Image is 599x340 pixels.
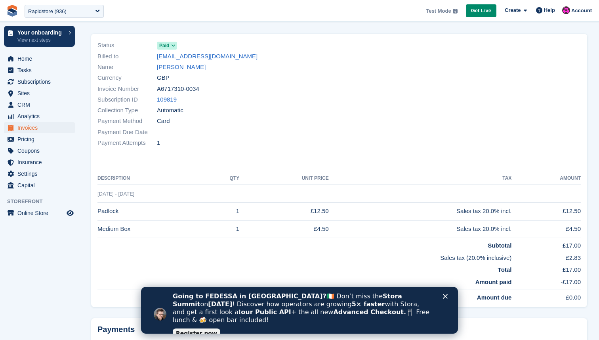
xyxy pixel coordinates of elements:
td: 1 [207,220,239,238]
p: Your onboarding [17,30,65,35]
span: Settings [17,168,65,179]
td: £12.50 [239,202,328,220]
a: [EMAIL_ADDRESS][DOMAIN_NAME] [157,52,258,61]
td: £12.50 [511,202,581,220]
div: Sales tax 20.0% incl. [329,225,512,234]
div: Sales tax 20.0% incl. [329,207,512,216]
a: menu [4,88,75,99]
span: Tasks [17,65,65,76]
span: Collection Type [97,106,157,115]
th: Description [97,172,207,185]
p: View next steps [17,36,65,44]
a: menu [4,134,75,145]
h2: Payments [97,325,581,334]
iframe: Intercom live chat banner [141,287,458,334]
th: QTY [207,172,239,185]
th: Amount [511,172,581,185]
span: Status [97,41,157,50]
td: Medium Box [97,220,207,238]
a: menu [4,122,75,133]
span: A6717310-0034 [157,85,199,94]
span: Subscriptions [17,76,65,87]
th: Tax [329,172,512,185]
a: menu [4,99,75,110]
span: Payment Attempts [97,138,157,148]
td: £4.50 [239,220,328,238]
a: menu [4,111,75,122]
td: Sales tax (20.0% inclusive) [97,250,511,263]
a: Get Live [466,4,496,17]
img: stora-icon-8386f47178a22dfd0bd8f6a31ec36ba5ce8667c1dd55bd0f319d3a0aa187defe.svg [6,5,18,17]
span: Billed to [97,52,157,61]
a: menu [4,207,75,219]
a: menu [4,65,75,76]
a: menu [4,168,75,179]
a: Your onboarding View next steps [4,26,75,47]
span: GBP [157,73,170,83]
td: Padlock [97,202,207,220]
span: Help [544,6,555,14]
span: Insurance [17,157,65,168]
a: menu [4,157,75,168]
span: Account [571,7,592,15]
span: [DATE] - [DATE] [97,191,134,197]
td: £0.00 [511,290,581,302]
span: Pricing [17,134,65,145]
span: Subscription ID [97,95,157,104]
strong: Amount due [477,294,512,301]
span: Home [17,53,65,64]
span: Payment Method [97,117,157,126]
div: Rapidstore (936) [28,8,67,15]
a: 109819 [157,95,177,104]
img: icon-info-grey-7440780725fd019a000dd9b08b2336e03edf1995a4989e88bcd33f0948082b44.svg [453,9,458,13]
span: Test Mode [426,7,451,15]
a: [PERSON_NAME] [157,63,206,72]
span: 1 [157,138,160,148]
td: £17.00 [511,262,581,275]
td: £2.83 [511,250,581,263]
a: Register now [32,42,79,51]
span: Online Store [17,207,65,219]
span: CRM [17,99,65,110]
a: menu [4,76,75,87]
span: Storefront [7,198,79,206]
td: -£17.00 [511,275,581,290]
img: Jamie Carroll [562,6,570,14]
a: Preview store [65,208,75,218]
span: Sites [17,88,65,99]
span: Coupons [17,145,65,156]
span: Analytics [17,111,65,122]
span: Card [157,117,170,126]
span: Payment Due Date [97,128,157,137]
span: Paid [159,42,169,49]
span: Invoices [17,122,65,133]
span: Capital [17,180,65,191]
a: menu [4,53,75,64]
span: Name [97,63,157,72]
strong: Subtotal [488,242,511,249]
span: Automatic [157,106,183,115]
a: menu [4,145,75,156]
th: Unit Price [239,172,328,185]
td: £4.50 [511,220,581,238]
a: menu [4,180,75,191]
a: Paid [157,41,177,50]
span: Get Live [471,7,491,15]
span: Create [505,6,521,14]
td: £17.00 [511,238,581,250]
span: Invoice Number [97,85,157,94]
span: Currency [97,73,157,83]
strong: Total [498,266,512,273]
strong: Amount paid [475,279,512,285]
div: Close [302,7,310,12]
td: 1 [207,202,239,220]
